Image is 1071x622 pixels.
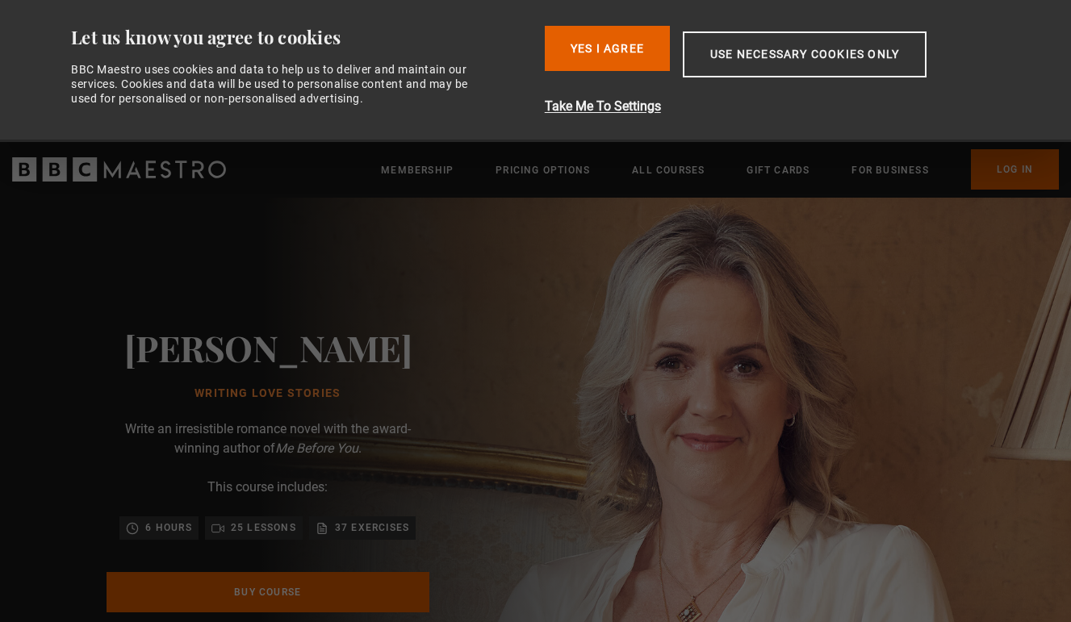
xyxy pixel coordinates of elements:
[145,520,191,536] p: 6 hours
[545,97,1012,116] button: Take Me To Settings
[545,26,670,71] button: Yes I Agree
[683,31,927,77] button: Use necessary cookies only
[275,440,358,456] i: Me Before You
[231,520,296,536] p: 25 lessons
[496,162,590,178] a: Pricing Options
[71,62,486,106] div: BBC Maestro uses cookies and data to help us to deliver and maintain our services. Cookies and da...
[124,387,412,400] h1: Writing Love Stories
[12,157,226,182] svg: BBC Maestro
[747,162,810,178] a: Gift Cards
[335,520,409,536] p: 37 exercises
[71,26,532,49] div: Let us know you agree to cookies
[381,162,454,178] a: Membership
[971,149,1059,190] a: Log In
[207,478,328,497] p: This course includes:
[851,162,928,178] a: For business
[381,149,1059,190] nav: Primary
[124,327,412,368] h2: [PERSON_NAME]
[107,420,429,458] p: Write an irresistible romance novel with the award-winning author of .
[632,162,705,178] a: All Courses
